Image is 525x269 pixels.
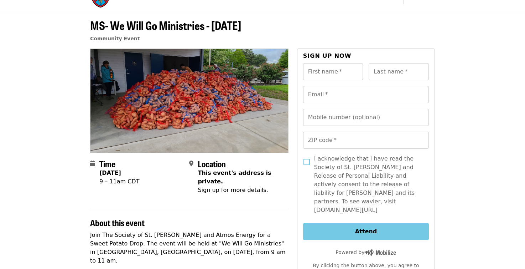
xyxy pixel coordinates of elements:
input: First name [303,63,363,80]
i: map-marker-alt icon [189,160,193,167]
span: I acknowledge that I have read the Society of St. [PERSON_NAME] and Release of Personal Liability... [314,154,423,214]
span: Sign up now [303,52,352,59]
input: Mobile number (optional) [303,109,429,126]
input: ZIP code [303,132,429,149]
span: Sign up for more details. [198,187,268,193]
img: MS- We Will Go Ministries - 10-2-25 organized by Society of St. Andrew [90,49,288,152]
span: Powered by [336,249,396,255]
i: calendar icon [90,160,95,167]
button: Attend [303,223,429,240]
span: About this event [90,216,145,229]
input: Email [303,86,429,103]
input: Last name [369,63,429,80]
img: Powered by Mobilize [364,249,396,256]
div: 9 – 11am CDT [99,177,139,186]
span: MS- We Will Go Ministries - [DATE] [90,17,241,34]
span: Time [99,157,115,170]
a: Community Event [90,36,140,41]
span: Location [198,157,226,170]
strong: [DATE] [99,169,121,176]
span: This event's address is private. [198,169,271,185]
p: Join The Society of St. [PERSON_NAME] and Atmos Energy for a Sweet Potato Drop. The event will be... [90,231,289,265]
